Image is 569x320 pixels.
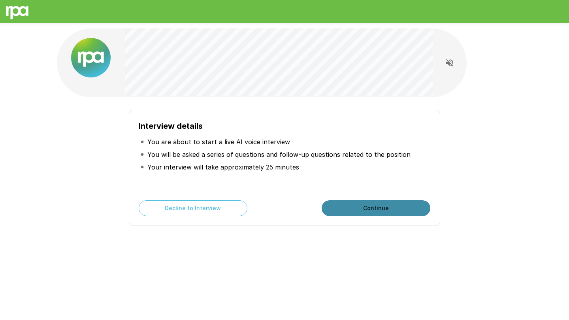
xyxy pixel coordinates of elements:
p: Your interview will take approximately 25 minutes [147,162,299,172]
p: You will be asked a series of questions and follow-up questions related to the position [147,150,411,159]
button: Continue [322,200,430,216]
button: Decline to Interview [139,200,247,216]
p: You are about to start a live AI voice interview [147,137,290,147]
b: Interview details [139,121,203,131]
button: Read questions aloud [442,55,458,71]
img: new%2520logo%2520(1).png [71,38,111,77]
